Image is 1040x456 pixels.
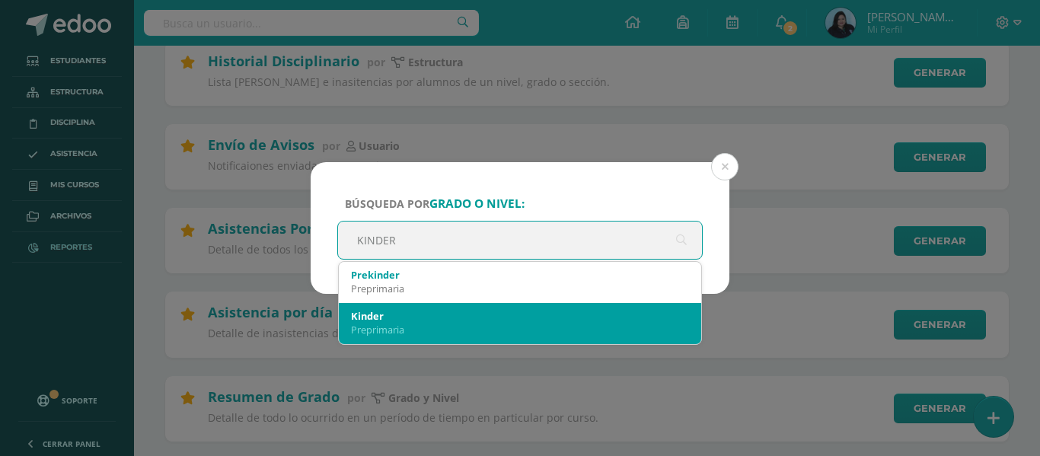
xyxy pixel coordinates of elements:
[351,282,689,295] div: Preprimaria
[338,222,702,259] input: ej. Primero primaria, etc.
[345,196,525,211] span: Búsqueda por
[351,309,689,323] div: Kinder
[429,196,525,212] strong: grado o nivel:
[711,153,739,180] button: Close (Esc)
[351,268,689,282] div: Prekinder
[351,323,689,336] div: Preprimaria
